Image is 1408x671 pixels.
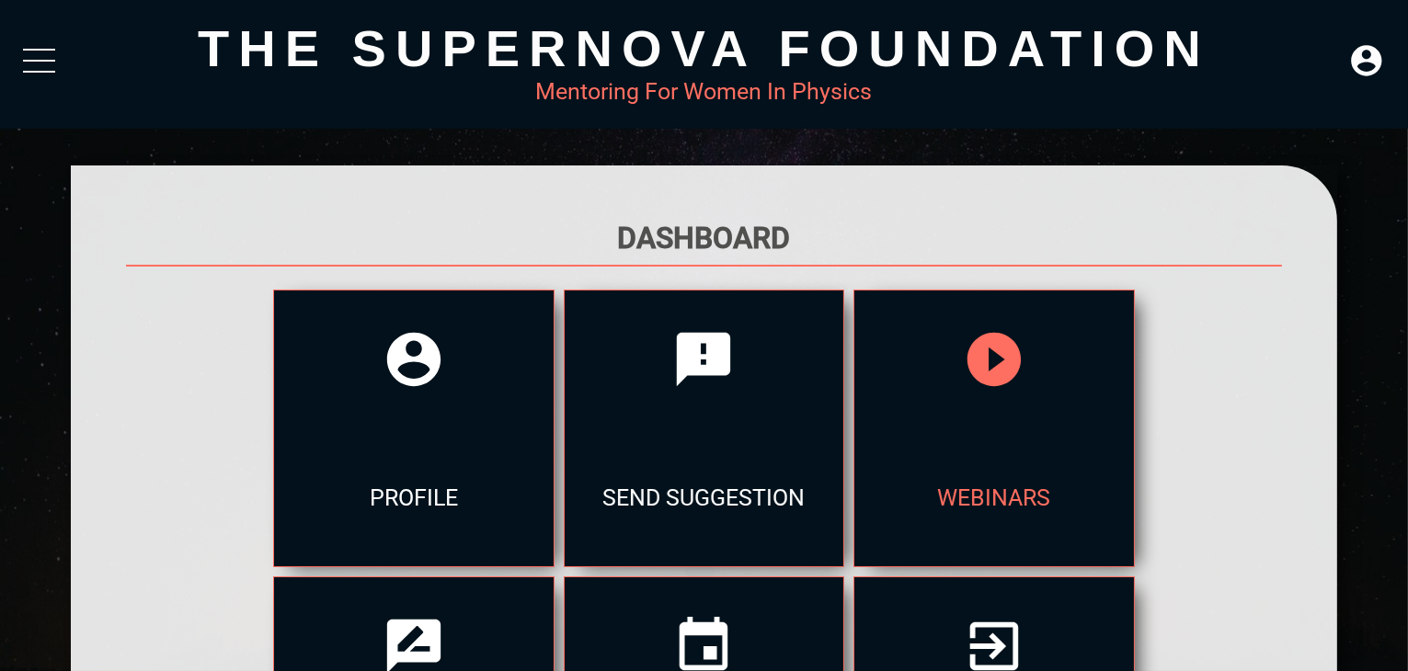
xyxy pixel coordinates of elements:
div: webinars [854,428,1133,566]
div: send suggestion [565,428,843,566]
div: Mentoring For Women In Physics [71,78,1338,105]
div: The Supernova Foundation [71,18,1338,78]
div: profile [274,428,553,566]
h1: Dashboard [126,221,1283,256]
